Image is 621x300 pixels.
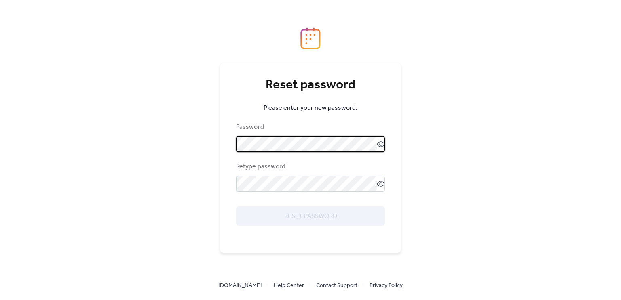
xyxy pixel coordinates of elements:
[370,280,403,290] a: Privacy Policy
[236,162,383,172] div: Retype password
[236,122,383,132] div: Password
[316,280,357,290] a: Contact Support
[236,77,385,93] div: Reset password
[218,281,262,291] span: [DOMAIN_NAME]
[370,281,403,291] span: Privacy Policy
[300,27,321,49] img: logo
[218,280,262,290] a: [DOMAIN_NAME]
[274,281,304,291] span: Help Center
[264,103,357,113] span: Please enter your new password.
[316,281,357,291] span: Contact Support
[274,280,304,290] a: Help Center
